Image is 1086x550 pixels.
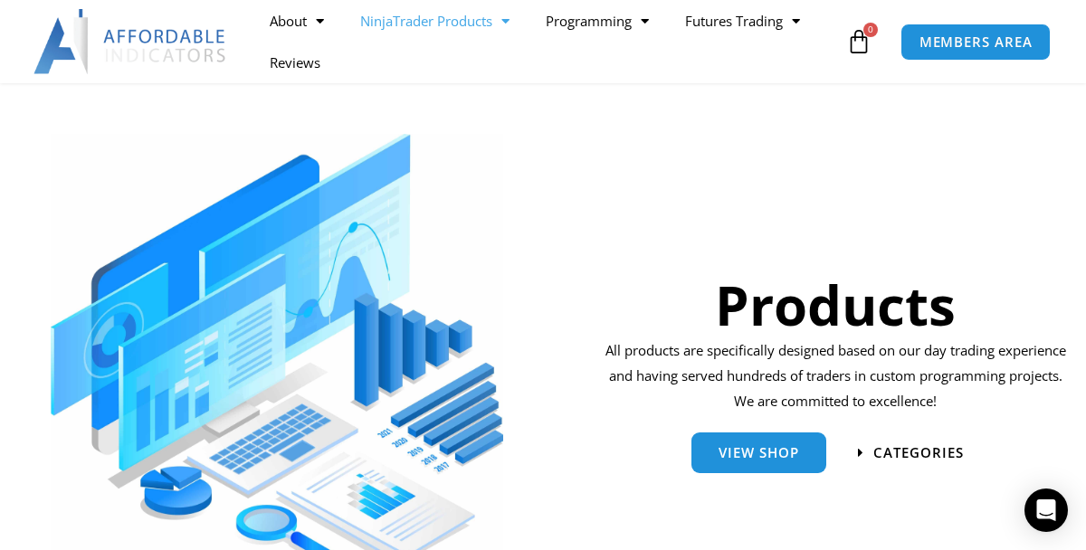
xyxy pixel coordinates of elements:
span: View Shop [719,446,799,460]
span: 0 [863,23,878,37]
a: MEMBERS AREA [900,24,1052,61]
div: Open Intercom Messenger [1024,488,1068,532]
span: categories [873,446,964,460]
p: All products are specifically designed based on our day trading experience and having served hund... [599,338,1072,414]
a: categories [858,446,964,460]
a: View Shop [691,432,826,473]
a: Reviews [252,42,338,83]
a: 0 [819,15,899,68]
img: LogoAI | Affordable Indicators – NinjaTrader [33,9,228,74]
h1: Products [599,267,1072,343]
span: MEMBERS AREA [919,35,1033,49]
